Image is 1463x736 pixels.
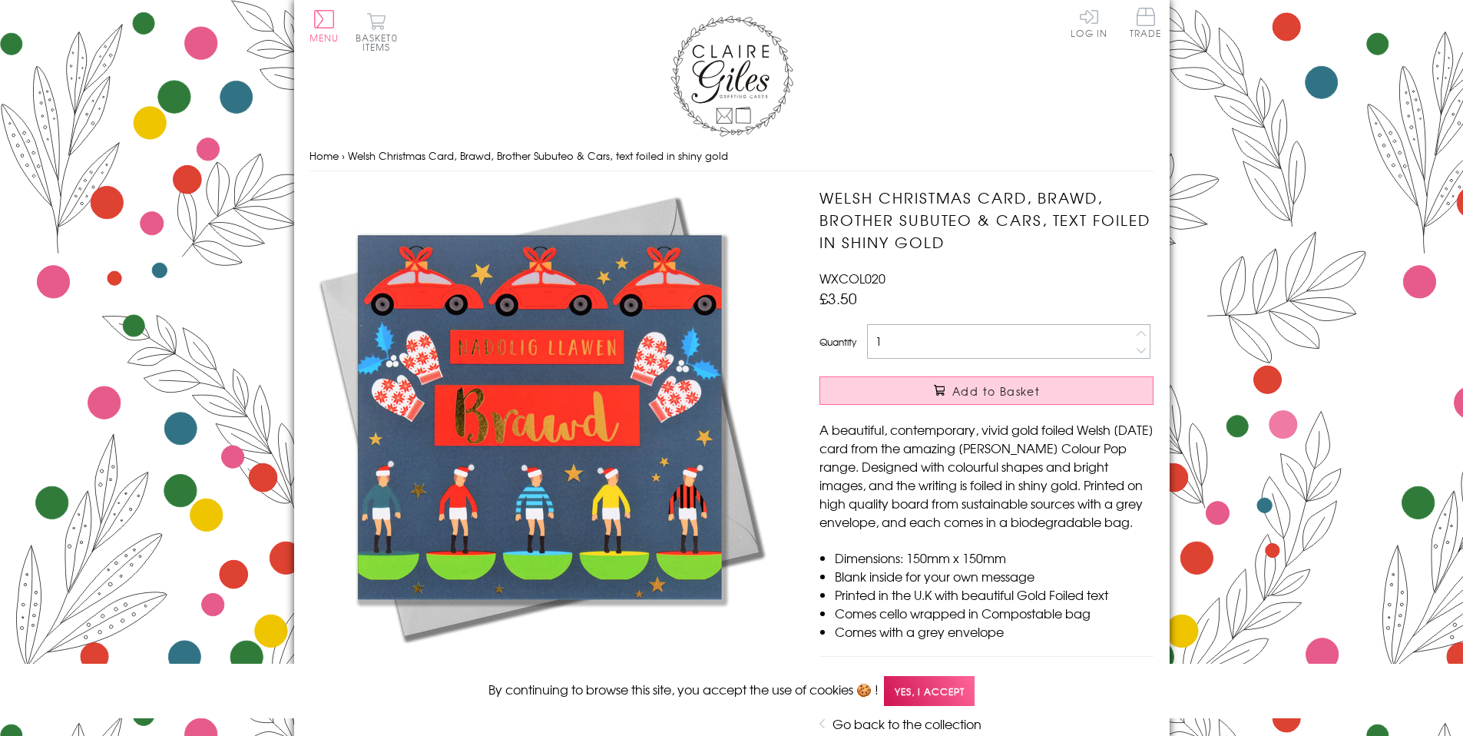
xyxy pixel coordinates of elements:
[309,31,339,45] span: Menu
[819,420,1154,531] p: A beautiful, contemporary, vivid gold foiled Welsh [DATE] card from the amazing [PERSON_NAME] Col...
[342,148,345,163] span: ›
[348,148,728,163] span: Welsh Christmas Card, Brawd, Brother Subuteo & Cars, text foiled in shiny gold
[362,31,398,54] span: 0 items
[819,187,1154,253] h1: Welsh Christmas Card, Brawd, Brother Subuteo & Cars, text foiled in shiny gold
[835,549,1154,567] li: Dimensions: 150mm x 150mm
[835,622,1154,641] li: Comes with a grey envelope
[832,714,981,733] a: Go back to the collection
[819,269,885,287] span: WXCOL020
[1130,8,1162,41] a: Trade
[819,376,1154,405] button: Add to Basket
[835,604,1154,622] li: Comes cello wrapped in Compostable bag
[309,10,339,42] button: Menu
[1071,8,1107,38] a: Log In
[309,187,770,648] img: Welsh Christmas Card, Brawd, Brother Subuteo & Cars, text foiled in shiny gold
[309,141,1154,172] nav: breadcrumbs
[835,567,1154,585] li: Blank inside for your own message
[819,335,856,349] label: Quantity
[1130,8,1162,38] span: Trade
[884,676,975,706] span: Yes, I accept
[356,12,398,51] button: Basket0 items
[670,15,793,137] img: Claire Giles Greetings Cards
[819,287,857,309] span: £3.50
[835,585,1154,604] li: Printed in the U.K with beautiful Gold Foiled text
[952,383,1040,399] span: Add to Basket
[309,148,339,163] a: Home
